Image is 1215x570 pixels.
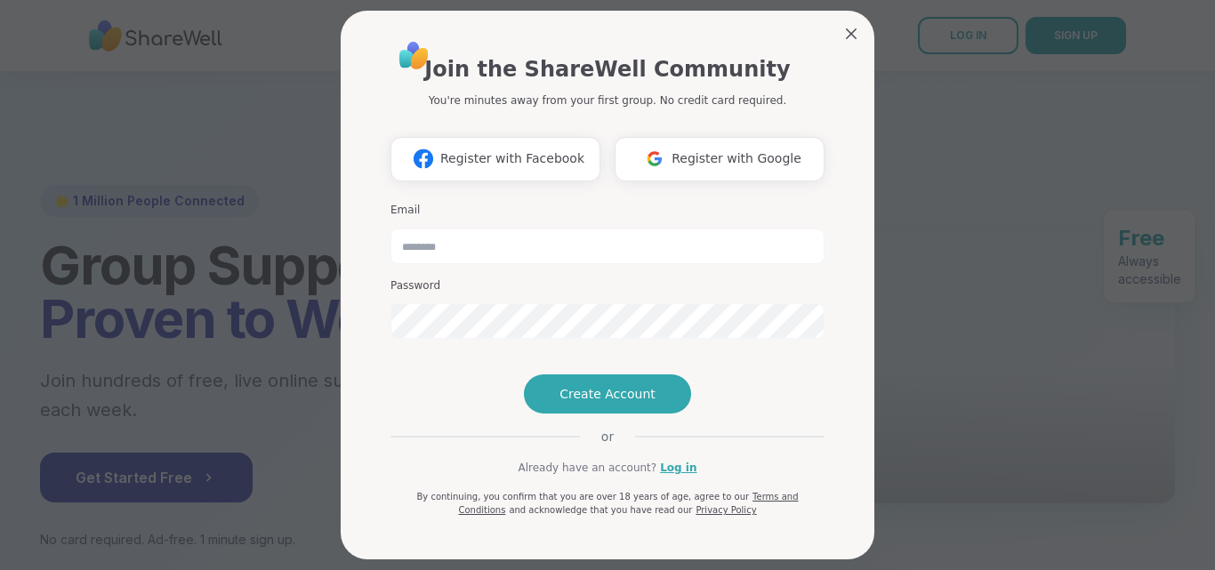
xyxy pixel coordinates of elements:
h3: Email [390,203,825,218]
span: By continuing, you confirm that you are over 18 years of age, agree to our [416,492,749,502]
span: Register with Facebook [440,149,584,168]
img: ShareWell Logomark [406,142,440,175]
span: Already have an account? [518,460,656,476]
span: or [580,428,635,446]
span: Register with Google [672,149,801,168]
button: Register with Google [615,137,825,181]
img: ShareWell Logomark [638,142,672,175]
button: Create Account [524,374,691,413]
a: Privacy Policy [696,505,756,515]
a: Log in [660,460,696,476]
img: ShareWell Logo [394,36,434,76]
span: Create Account [559,385,656,403]
h3: Password [390,278,825,293]
a: Terms and Conditions [458,492,798,515]
p: You're minutes away from your first group. No credit card required. [429,92,786,108]
span: and acknowledge that you have read our [509,505,692,515]
button: Register with Facebook [390,137,600,181]
h1: Join the ShareWell Community [424,53,790,85]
